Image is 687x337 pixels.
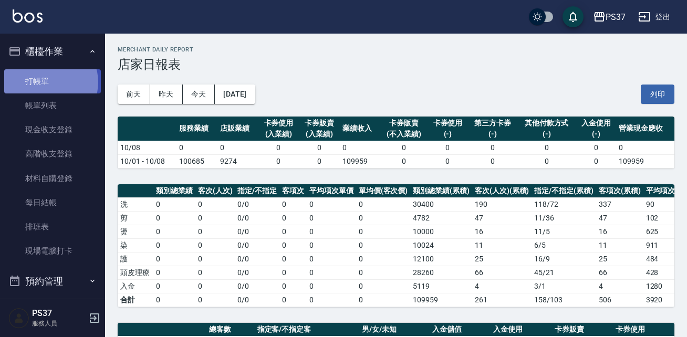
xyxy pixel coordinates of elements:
td: 0 [307,279,356,293]
td: 0 [279,266,307,279]
p: 服務人員 [32,319,86,328]
th: 指定/不指定 [235,184,279,198]
div: (-) [578,129,614,140]
td: 0 [153,211,195,225]
td: 0 [428,154,469,168]
h3: 店家日報表 [118,57,674,72]
div: (不入業績) [383,129,424,140]
td: 護 [118,252,153,266]
div: 卡券販賣 [383,118,424,129]
div: (-) [520,129,572,140]
td: 合計 [118,293,153,307]
td: 0 [616,141,674,154]
td: 10024 [410,238,472,252]
td: 洗 [118,197,153,211]
td: 0 [195,197,235,211]
table: a dense table [118,117,674,168]
button: 前天 [118,85,150,104]
td: 5119 [410,279,472,293]
td: 25 [472,252,532,266]
h2: Merchant Daily Report [118,46,674,53]
td: 16 [472,225,532,238]
button: 預約管理 [4,268,101,295]
td: 0 [307,266,356,279]
th: 客項次(累積) [596,184,643,198]
td: 0 / 0 [235,225,279,238]
td: 0 [176,141,217,154]
td: 0 [153,252,195,266]
th: 店販業績 [217,117,258,141]
td: 109959 [340,154,381,168]
td: 0 [468,141,517,154]
td: 0 [217,141,258,154]
td: 0 [356,266,411,279]
td: 頭皮理療 [118,266,153,279]
td: 6 / 5 [532,238,596,252]
td: 9274 [217,154,258,168]
td: 109959 [616,154,674,168]
td: 0 [153,225,195,238]
div: (-) [430,129,466,140]
button: 櫃檯作業 [4,38,101,65]
th: 業績收入 [340,117,381,141]
td: 109959 [410,293,472,307]
th: 營業現金應收 [616,117,674,141]
a: 打帳單 [4,69,101,93]
th: 單均價(客次價) [356,184,411,198]
td: 0 [307,238,356,252]
div: 入金使用 [578,118,614,129]
td: 261 [472,293,532,307]
td: 0 [279,211,307,225]
td: 0 [576,154,617,168]
td: 25 [596,252,643,266]
td: 158/103 [532,293,596,307]
th: 指定客/不指定客 [255,323,359,336]
th: 卡券使用 [613,323,674,336]
td: 28260 [410,266,472,279]
img: Logo [13,9,43,23]
img: Person [8,308,29,329]
td: 0 [279,279,307,293]
th: 卡券販賣 [552,323,613,336]
div: 卡券使用 [261,118,297,129]
div: 第三方卡券 [471,118,515,129]
td: 0 [576,141,617,154]
td: 0 / 0 [235,252,279,266]
div: PS37 [606,10,626,24]
td: 10000 [410,225,472,238]
th: 客次(人次)(累積) [472,184,532,198]
td: 337 [596,197,643,211]
div: (入業績) [261,129,297,140]
td: 0 [258,141,299,154]
td: 0 [279,293,307,307]
td: 0 [195,279,235,293]
td: 0 [153,279,195,293]
td: 0 [356,211,411,225]
td: 0 [468,154,517,168]
td: 0 [299,141,340,154]
td: 0 [307,197,356,211]
button: 登出 [634,7,674,27]
td: 0 / 0 [235,266,279,279]
td: 4782 [410,211,472,225]
td: 0 [517,154,575,168]
a: 材料自購登錄 [4,166,101,191]
button: PS37 [589,6,630,28]
td: 0 [307,211,356,225]
button: [DATE] [215,85,255,104]
td: 0 [356,197,411,211]
a: 排班表 [4,215,101,239]
a: 每日結帳 [4,191,101,215]
td: 0 [307,225,356,238]
td: 0 [356,293,411,307]
td: 190 [472,197,532,211]
td: 0 [195,211,235,225]
th: 服務業績 [176,117,217,141]
td: 0 [258,154,299,168]
th: 入金使用 [491,323,552,336]
td: 0 / 0 [235,238,279,252]
div: (-) [471,129,515,140]
td: 0 [356,238,411,252]
a: 現場電腦打卡 [4,239,101,263]
td: 0 [380,154,427,168]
